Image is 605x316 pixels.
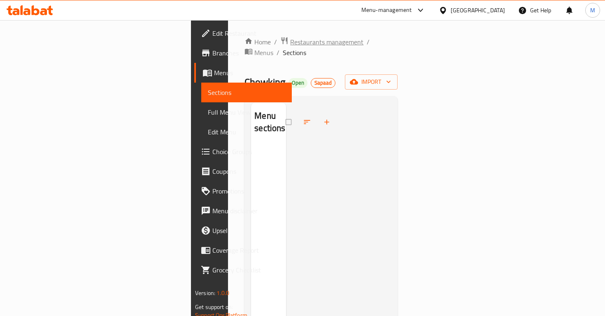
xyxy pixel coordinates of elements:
[212,48,285,58] span: Branches
[216,288,229,298] span: 1.0.0
[195,288,215,298] span: Version:
[212,166,285,176] span: Coupons
[208,107,285,117] span: Full Menu View
[194,142,292,161] a: Choice Groups
[201,102,292,122] a: Full Menu View
[212,28,285,38] span: Edit Restaurant
[194,23,292,43] a: Edit Restaurant
[212,147,285,157] span: Choice Groups
[214,68,285,78] span: Menus
[201,83,292,102] a: Sections
[194,161,292,181] a: Coupons
[283,48,306,58] span: Sections
[212,245,285,255] span: Coverage Report
[367,37,370,47] li: /
[345,74,398,90] button: import
[311,79,335,86] span: Sapaad
[212,226,285,235] span: Upsell
[280,37,363,47] a: Restaurants management
[212,206,285,216] span: Menu disclaimer
[590,6,595,15] span: M
[290,37,363,47] span: Restaurants management
[194,201,292,221] a: Menu disclaimer
[212,186,285,196] span: Promotions
[208,88,285,97] span: Sections
[361,5,412,15] div: Menu-management
[194,181,292,201] a: Promotions
[201,122,292,142] a: Edit Menu
[194,43,292,63] a: Branches
[194,63,292,83] a: Menus
[251,142,286,148] nav: Menu sections
[194,221,292,240] a: Upsell
[289,79,307,86] span: Open
[244,37,398,58] nav: breadcrumb
[208,127,285,137] span: Edit Menu
[351,77,391,87] span: import
[195,302,233,312] span: Get support on:
[194,240,292,260] a: Coverage Report
[289,78,307,88] div: Open
[451,6,505,15] div: [GEOGRAPHIC_DATA]
[212,265,285,275] span: Grocery Checklist
[194,260,292,280] a: Grocery Checklist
